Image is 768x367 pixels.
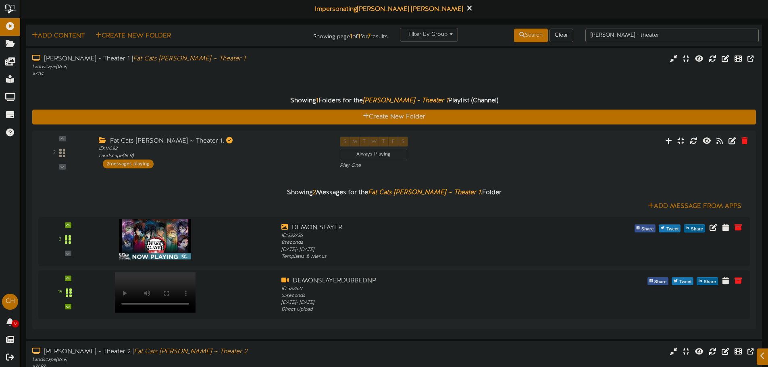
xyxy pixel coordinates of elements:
[281,286,566,299] div: ID: 382627 55 seconds
[368,33,370,40] strong: 7
[672,277,693,285] button: Tweet
[281,232,566,246] div: ID: 382736 8 seconds
[640,225,656,234] span: Share
[119,219,191,259] img: 2217c436-c3b4-4678-b774-c7ecbac808a9.png
[665,225,680,234] span: Tweet
[689,225,705,234] span: Share
[549,29,573,42] button: Clear
[133,55,246,62] i: Fat Cats [PERSON_NAME] ~ Theater 1
[29,31,87,41] button: Add Content
[32,70,327,77] div: # 7114
[58,289,62,296] div: 15
[32,110,756,124] button: Create New Folder
[26,92,762,110] div: Showing Folders for the Playlist (Channel)
[635,224,656,232] button: Share
[281,253,566,260] div: Templates & Menus
[134,348,247,355] i: Fat Cats [PERSON_NAME] ~ Theater 2
[2,294,18,310] div: CH
[368,189,482,196] i: Fat Cats [PERSON_NAME] ~ Theater 1.
[12,320,19,328] span: 0
[32,54,327,64] div: [PERSON_NAME] - Theater 1 |
[647,277,669,285] button: Share
[400,28,458,41] button: Filter By Group
[99,137,328,146] div: Fat Cats [PERSON_NAME] ~ Theater 1.
[316,97,318,104] span: 1
[32,64,327,70] div: Landscape ( 16:9 )
[659,224,681,232] button: Tweet
[32,347,327,357] div: [PERSON_NAME] - Theater 2 |
[702,278,718,286] span: Share
[358,33,360,40] strong: 1
[281,247,566,253] div: [DATE] - [DATE]
[340,162,509,169] div: Play One
[32,357,327,363] div: Landscape ( 16:9 )
[585,29,759,42] input: -- Search Playlists by Name --
[93,31,173,41] button: Create New Folder
[313,189,316,196] span: 2
[697,277,718,285] button: Share
[684,224,705,232] button: Share
[281,223,566,232] div: DEMON SLAYER
[678,278,693,286] span: Tweet
[281,299,566,306] div: [DATE] - [DATE]
[653,278,668,286] span: Share
[271,28,394,41] div: Showing page of for results
[281,306,566,313] div: Direct Upload
[340,149,407,160] div: Always Playing
[514,29,548,42] button: Search
[103,160,154,168] div: 2 messages playing
[363,97,448,104] i: [PERSON_NAME] - Theater 1
[645,201,744,211] button: Add Message From Apps
[32,184,756,201] div: Showing Messages for the Folder
[281,276,566,286] div: DEMONSLAYERDUBBEDNP
[99,145,328,159] div: ID: 17082 Landscape ( 16:9 )
[350,33,352,40] strong: 1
